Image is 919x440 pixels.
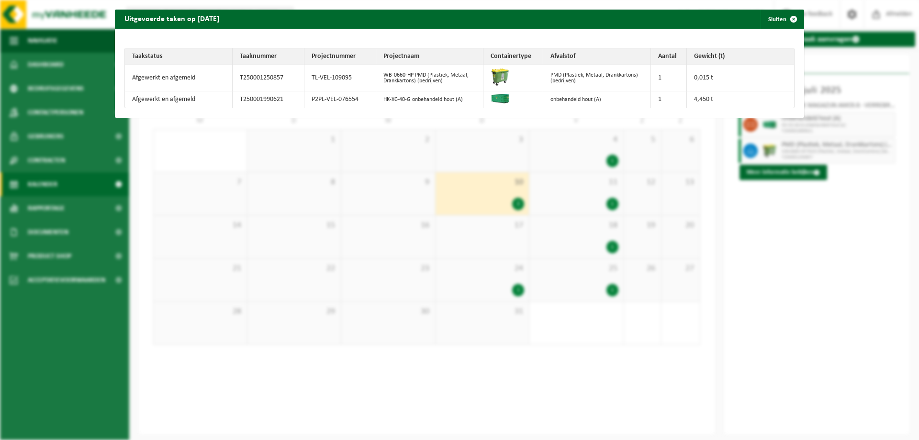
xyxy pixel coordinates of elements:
td: PMD (Plastiek, Metaal, Drankkartons) (bedrijven) [543,65,651,91]
td: T250001250857 [233,65,304,91]
button: Sluiten [761,10,803,29]
th: Taakstatus [125,48,233,65]
th: Projectnummer [304,48,376,65]
td: P2PL-VEL-076554 [304,91,376,108]
td: TL-VEL-109095 [304,65,376,91]
td: HK-XC-40-G onbehandeld hout (A) [376,91,484,108]
img: WB-0660-HPE-GN-50 [491,68,510,87]
td: 4,450 t [687,91,795,108]
td: 0,015 t [687,65,795,91]
th: Taaknummer [233,48,304,65]
td: T250001990621 [233,91,304,108]
td: WB-0660-HP PMD (Plastiek, Metaal, Drankkartons) (bedrijven) [376,65,484,91]
th: Gewicht (t) [687,48,795,65]
th: Containertype [483,48,543,65]
th: Projectnaam [376,48,484,65]
td: 1 [651,65,687,91]
td: Afgewerkt en afgemeld [125,65,233,91]
h2: Uitgevoerde taken op [DATE] [115,10,229,28]
th: Afvalstof [543,48,651,65]
th: Aantal [651,48,687,65]
td: 1 [651,91,687,108]
td: onbehandeld hout (A) [543,91,651,108]
img: HK-XC-40-GN-00 [491,94,510,103]
td: Afgewerkt en afgemeld [125,91,233,108]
